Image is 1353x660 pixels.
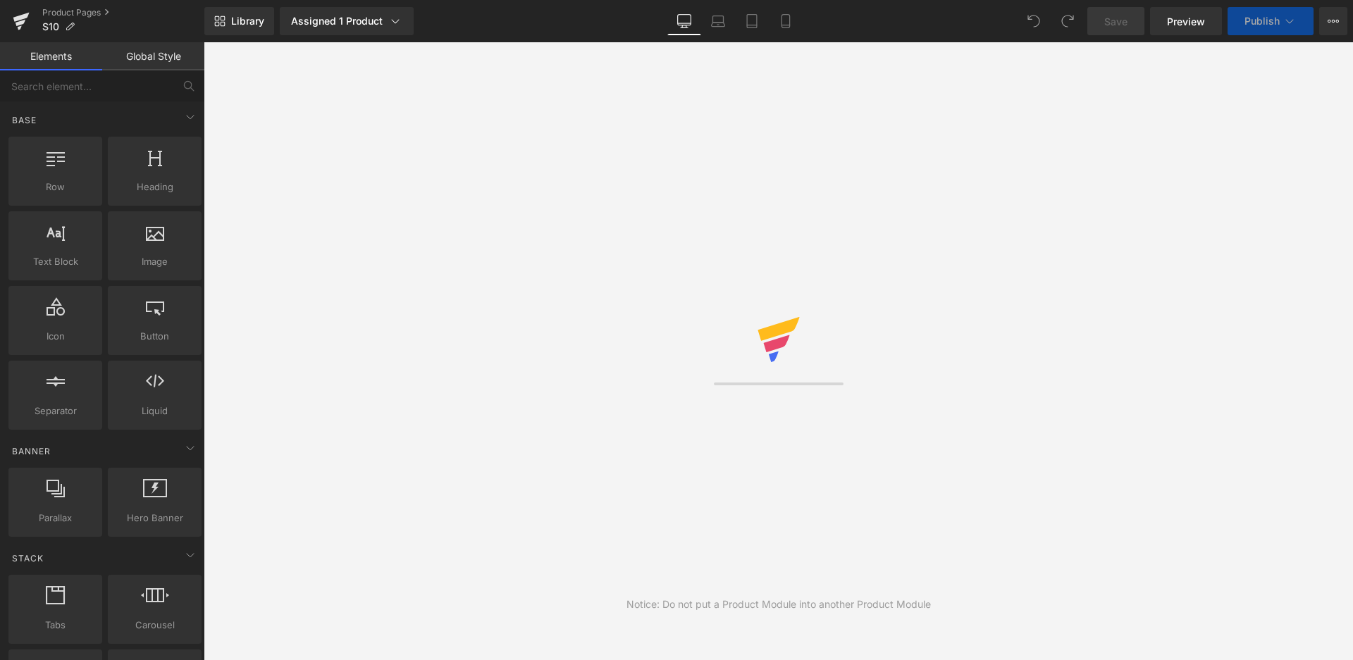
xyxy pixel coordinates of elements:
span: Image [112,254,197,269]
button: Undo [1020,7,1048,35]
span: Icon [13,329,98,344]
a: Tablet [735,7,769,35]
span: Base [11,113,38,127]
span: Liquid [112,404,197,418]
a: Global Style [102,42,204,70]
a: New Library [204,7,274,35]
button: Redo [1054,7,1082,35]
span: Preview [1167,14,1205,29]
span: Separator [13,404,98,418]
span: Text Block [13,254,98,269]
span: S10 [42,21,59,32]
span: Button [112,329,197,344]
a: Desktop [667,7,701,35]
a: Preview [1150,7,1222,35]
span: Hero Banner [112,511,197,525]
span: Row [13,180,98,194]
span: Publish [1244,15,1280,27]
a: Product Pages [42,7,204,18]
span: Heading [112,180,197,194]
div: Notice: Do not put a Product Module into another Product Module [626,597,931,612]
button: Publish [1228,7,1314,35]
span: Carousel [112,618,197,633]
span: Banner [11,444,52,458]
span: Parallax [13,511,98,525]
a: Laptop [701,7,735,35]
span: Tabs [13,618,98,633]
span: Stack [11,552,45,565]
span: Save [1104,14,1127,29]
button: More [1319,7,1347,35]
div: Assigned 1 Product [291,14,402,28]
span: Library [231,15,264,27]
a: Mobile [769,7,803,35]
